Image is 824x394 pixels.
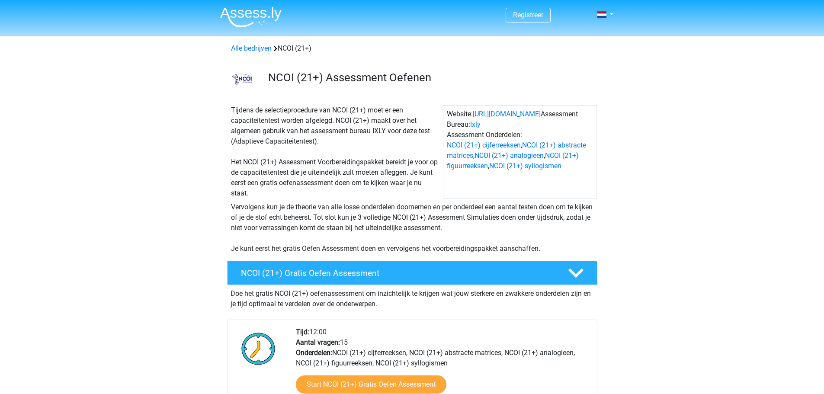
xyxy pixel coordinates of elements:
[296,349,332,357] b: Onderdelen:
[237,327,280,370] img: Klok
[296,338,340,346] b: Aantal vragen:
[489,162,561,170] a: NCOI (21+) syllogismen
[241,268,554,278] h4: NCOI (21+) Gratis Oefen Assessment
[296,375,446,394] a: Start NCOI (21+) Gratis Oefen Assessment
[296,328,309,336] b: Tijd:
[443,105,597,199] div: Website: Assessment Bureau: Assessment Onderdelen: , , , ,
[228,43,597,54] div: NCOI (21+)
[231,44,272,52] a: Alle bedrijven
[227,285,597,309] div: Doe het gratis NCOI (21+) oefenassessment om inzichtelijk te krijgen wat jouw sterkere en zwakker...
[447,141,521,149] a: NCOI (21+) cijferreeksen
[473,110,541,118] a: [URL][DOMAIN_NAME]
[228,202,597,254] div: Vervolgens kun je de theorie van alle losse onderdelen doornemen en per onderdeel een aantal test...
[228,105,443,199] div: Tijdens de selectieprocedure van NCOI (21+) moet er een capaciteitentest worden afgelegd. NCOI (2...
[513,11,543,19] a: Registreer
[470,120,481,128] a: Ixly
[475,151,544,160] a: NCOI (21+) analogieen
[220,7,282,27] img: Assessly
[224,261,601,285] a: NCOI (21+) Gratis Oefen Assessment
[268,71,590,84] h3: NCOI (21+) Assessment Oefenen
